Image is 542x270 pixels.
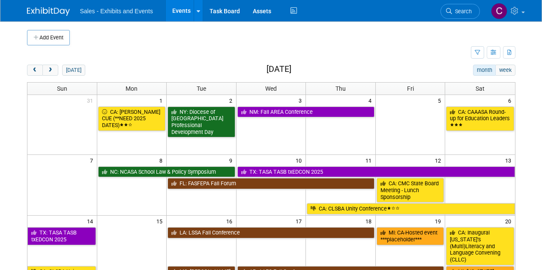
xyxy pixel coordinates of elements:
[507,95,515,106] span: 6
[225,216,236,226] span: 16
[267,65,291,74] h2: [DATE]
[27,227,96,245] a: TX: TASA TASB txEDCON 2025
[168,227,374,238] a: LA: LSSA Fall Conference
[237,166,515,178] a: TX: TASA TASB txEDCON 2025
[168,178,374,189] a: FL: FASFEPA Fall Forum
[491,3,507,19] img: Christine Lurz
[197,85,206,92] span: Tue
[27,65,43,76] button: prev
[159,155,166,166] span: 8
[86,216,97,226] span: 14
[168,107,235,138] a: NY: Diocese of [GEOGRAPHIC_DATA] Professional Development Day
[80,8,153,15] span: Sales - Exhibits and Events
[440,4,480,19] a: Search
[265,85,277,92] span: Wed
[335,85,346,92] span: Thu
[98,166,235,178] a: NC: NCASA School Law & Policy Symposium
[365,216,375,226] span: 18
[62,65,85,76] button: [DATE]
[434,155,445,166] span: 12
[446,227,514,265] a: CA: Inaugural [US_STATE]’s (Multi)Literacy and Language Convening (CLLC)
[407,85,414,92] span: Fri
[437,95,445,106] span: 5
[298,95,305,106] span: 3
[156,216,166,226] span: 15
[27,30,70,45] button: Add Event
[446,107,514,131] a: CA: CAAASA Round-up for Education Leaders
[126,85,138,92] span: Mon
[98,107,166,131] a: CA: [PERSON_NAME] CUE (**NEED 2025 DATES)
[504,155,515,166] span: 13
[57,85,67,92] span: Sun
[368,95,375,106] span: 4
[86,95,97,106] span: 31
[473,65,496,76] button: month
[159,95,166,106] span: 1
[42,65,58,76] button: next
[89,155,97,166] span: 7
[377,178,444,202] a: CA: CMC State Board Meeting - Lunch Sponsorship
[295,216,305,226] span: 17
[504,216,515,226] span: 20
[307,203,515,214] a: CA: CLSBA Unity Conference
[476,85,485,92] span: Sat
[237,107,374,118] a: NM: Fall AREA Conference
[27,7,70,16] img: ExhibitDay
[377,227,444,245] a: MI: CA-Hosted event ***placeholder***
[228,95,236,106] span: 2
[434,216,445,226] span: 19
[365,155,375,166] span: 11
[452,8,472,15] span: Search
[495,65,515,76] button: week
